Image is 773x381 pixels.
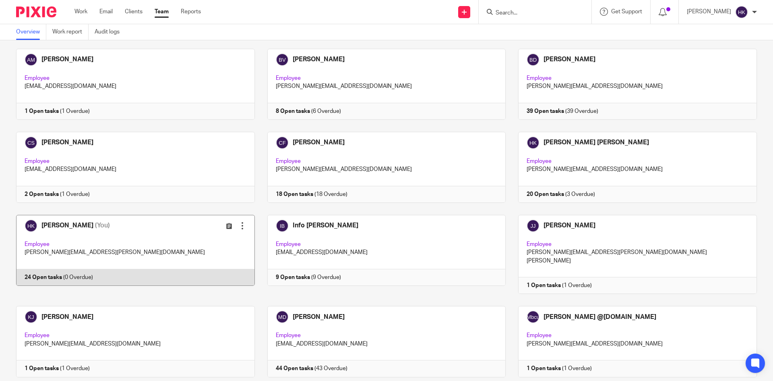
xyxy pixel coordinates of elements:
p: [PERSON_NAME] [687,8,731,16]
a: Reports [181,8,201,16]
span: Get Support [611,9,642,15]
a: Clients [125,8,143,16]
a: Work [74,8,87,16]
a: Team [155,8,169,16]
a: Email [99,8,113,16]
a: Audit logs [95,24,126,40]
a: Overview [16,24,46,40]
img: svg%3E [735,6,748,19]
a: Work report [52,24,89,40]
img: Pixie [16,6,56,17]
input: Search [495,10,567,17]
